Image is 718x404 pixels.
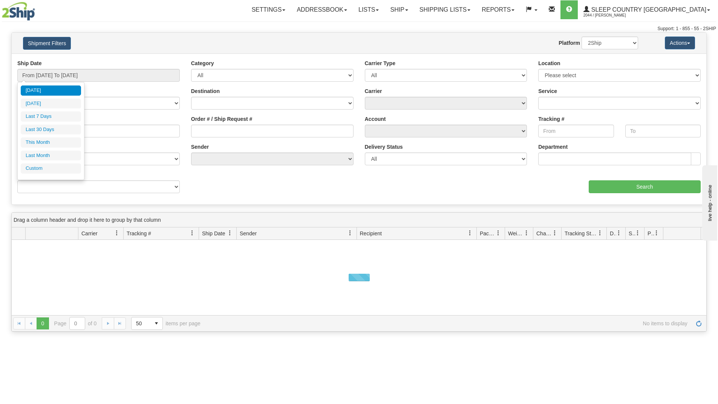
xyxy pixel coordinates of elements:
[538,59,560,67] label: Location
[110,227,123,239] a: Carrier filter column settings
[365,143,403,151] label: Delivery Status
[583,12,640,19] span: 2044 / [PERSON_NAME]
[353,0,384,19] a: Lists
[211,320,687,326] span: No items to display
[464,227,476,239] a: Recipient filter column settings
[520,227,533,239] a: Weight filter column settings
[476,0,520,19] a: Reports
[21,163,81,174] li: Custom
[631,227,644,239] a: Shipment Issues filter column settings
[594,227,606,239] a: Tracking Status filter column settings
[17,59,42,67] label: Ship Date
[665,37,695,49] button: Actions
[131,317,163,330] span: Page sizes drop down
[648,230,654,237] span: Pickup Status
[12,213,706,227] div: grid grouping header
[21,111,81,122] li: Last 7 Days
[693,317,705,329] a: Refresh
[131,317,201,330] span: items per page
[480,230,496,237] span: Packages
[650,227,663,239] a: Pickup Status filter column settings
[21,99,81,109] li: [DATE]
[81,230,98,237] span: Carrier
[414,0,476,19] a: Shipping lists
[344,227,357,239] a: Sender filter column settings
[291,0,353,19] a: Addressbook
[246,0,291,19] a: Settings
[589,6,706,13] span: Sleep Country [GEOGRAPHIC_DATA]
[578,0,716,19] a: Sleep Country [GEOGRAPHIC_DATA] 2044 / [PERSON_NAME]
[21,151,81,161] li: Last Month
[136,320,146,327] span: 50
[21,85,81,96] li: [DATE]
[365,87,382,95] label: Carrier
[54,317,97,330] span: Page of 0
[37,317,49,329] span: Page 0
[127,230,151,237] span: Tracking #
[625,125,701,137] input: To
[538,125,614,137] input: From
[384,0,413,19] a: Ship
[6,6,70,12] div: live help - online
[559,39,580,47] label: Platform
[191,59,214,67] label: Category
[538,143,568,151] label: Department
[629,230,635,237] span: Shipment Issues
[191,87,220,95] label: Destination
[2,26,716,32] div: Support: 1 - 855 - 55 - 2SHIP
[23,37,71,50] button: Shipment Filters
[240,230,257,237] span: Sender
[150,317,162,329] span: select
[21,137,81,148] li: This Month
[21,125,81,135] li: Last 30 Days
[186,227,199,239] a: Tracking # filter column settings
[508,230,524,237] span: Weight
[365,115,386,123] label: Account
[612,227,625,239] a: Delivery Status filter column settings
[538,87,557,95] label: Service
[610,230,616,237] span: Delivery Status
[2,2,35,21] img: logo2044.jpg
[536,230,552,237] span: Charge
[701,163,717,240] iframe: chat widget
[538,115,564,123] label: Tracking #
[224,227,236,239] a: Ship Date filter column settings
[191,115,253,123] label: Order # / Ship Request #
[492,227,505,239] a: Packages filter column settings
[548,227,561,239] a: Charge filter column settings
[360,230,382,237] span: Recipient
[589,180,701,193] input: Search
[365,59,395,67] label: Carrier Type
[565,230,597,237] span: Tracking Status
[191,143,209,151] label: Sender
[202,230,225,237] span: Ship Date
